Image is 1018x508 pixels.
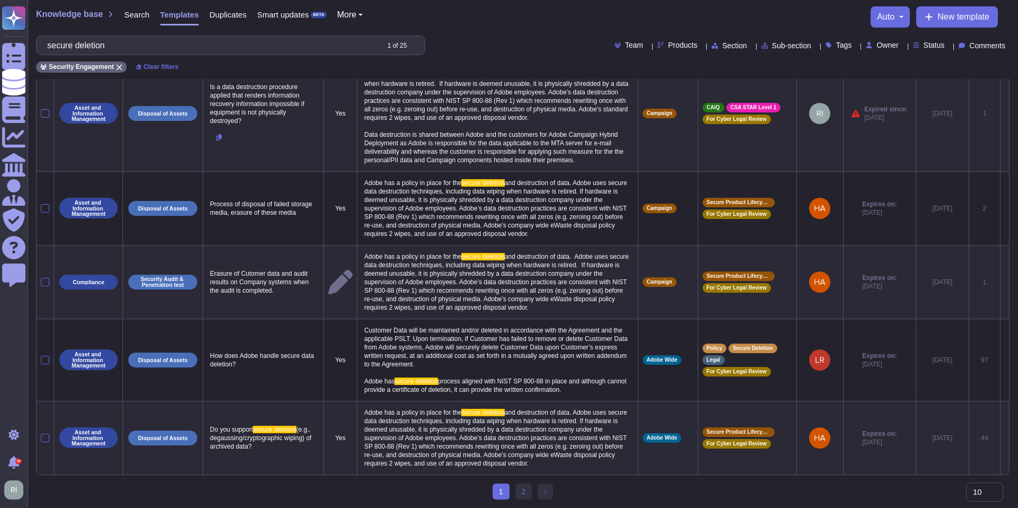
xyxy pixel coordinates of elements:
span: Campaign [647,111,672,116]
span: [DATE] [862,360,897,369]
span: Tags [836,41,852,49]
div: 2 [973,204,996,213]
div: BETA [311,12,326,18]
span: [DATE] [862,282,897,291]
span: Secure Product Lifecycle Standard [707,200,770,205]
span: Policy [707,346,722,351]
img: user [4,480,23,500]
span: Adobe has a policy in place for the [364,409,461,416]
span: [DATE] [933,110,953,117]
p: Yes [328,356,353,364]
input: Search by keywords [42,36,378,55]
span: Search [124,11,150,19]
p: Yes [328,109,353,118]
span: and destruction of data. Adobe uses secure data destruction techniques, including data wiping whe... [364,63,630,164]
span: Customer Data will be maintained and/or deleted in accordance with the Agreement and the applicab... [364,327,629,385]
span: and destruction of data. Adobe uses secure data destruction techniques, including data wiping whe... [364,179,629,238]
span: Expires on: [862,200,897,208]
span: 1 [493,484,510,500]
span: secure deletion [253,426,296,433]
span: For Cyber Legal Review [707,117,767,122]
p: Disposal of Assets [138,206,188,212]
p: Is a data destruction procedure applied that renders information recovery information impossible ... [207,80,319,128]
span: Security Engagement [49,64,114,70]
img: user [809,427,830,449]
span: [DATE] [933,434,953,442]
span: [DATE] [862,208,897,217]
a: 2 [515,484,532,500]
span: CAIQ [707,105,720,110]
span: Adobe has a policy in place for the [364,179,461,187]
span: Comments [969,42,1005,49]
span: More [337,11,356,19]
span: Secure Product Lifecycle Standard [707,274,770,279]
span: Adobe has a policy in place for the [364,253,461,260]
span: Expires on: [862,274,897,282]
span: Duplicates [209,11,247,19]
div: 9+ [15,458,22,465]
div: 97 [973,356,996,364]
span: › [544,487,547,496]
img: user [809,198,830,219]
p: Asset and Information Management [63,352,114,369]
span: For Cyber Legal Review [707,285,767,291]
span: [DATE] [933,205,953,212]
span: CSA STAR Level 1 [731,105,777,110]
span: Expired since: [864,105,908,113]
span: secure deletion [394,378,437,385]
img: user [809,349,830,371]
span: For Cyber Legal Review [707,369,767,374]
img: user [809,271,830,293]
p: Asset and Information Management [63,105,114,122]
div: 1 of 25 [388,42,407,49]
span: Campaign [647,279,672,285]
span: process aligned with NIST SP 800-88 in place and although cannot provide a certificate of deletio... [364,378,628,393]
span: auto [877,13,894,21]
span: [DATE] [862,438,897,446]
p: Disposal of Assets [138,357,188,363]
span: Legal [707,357,721,363]
p: Asset and Information Management [63,200,114,217]
img: user [809,103,830,124]
span: Smart updates [257,11,309,19]
span: Team [625,41,643,49]
span: Clear filters [144,64,179,70]
span: secure deletion [461,409,504,416]
span: Expires on: [862,352,897,360]
span: and destruction of data. Adobe uses secure data destruction techniques, including data wiping whe... [364,253,630,311]
span: Secure Deletion [733,346,773,351]
span: Section [722,42,747,49]
span: New template [937,13,989,21]
span: Owner [876,41,898,49]
span: and destruction of data. Adobe uses secure data destruction techniques, including data wiping whe... [364,409,629,467]
span: Adobe Wide [647,357,678,363]
div: 44 [973,434,996,442]
button: More [337,11,363,19]
p: Yes [328,204,353,213]
span: secure deletion [461,253,504,260]
p: Process of disposal of failed storage media, erasure of these media [207,197,319,220]
p: How does Adobe handle secure data deletion? [207,349,319,371]
span: [DATE] [864,113,908,122]
span: Knowledge base [36,10,103,19]
span: Secure Product Lifecycle Standard [707,430,770,435]
span: Sub-section [772,42,811,49]
span: [DATE] [933,356,953,364]
button: auto [877,13,903,21]
p: Asset and Information Management [63,430,114,446]
div: 1 [973,109,996,118]
p: Security Audit & Penetration test [132,276,194,287]
div: 1 [973,278,996,286]
span: [DATE] [933,278,953,286]
span: Expires on: [862,430,897,438]
p: Erasure of Cutomer data and audit results on Company systems when the audit is completed. [207,267,319,297]
button: New template [916,6,998,28]
button: user [2,478,31,502]
p: Yes [328,434,353,442]
span: (e.g., degaussing/cryptographic wiping) of archived data? [210,426,313,450]
span: secure deletion [461,179,504,187]
span: For Cyber Legal Review [707,441,767,446]
span: Templates [160,11,199,19]
span: Do you support [210,426,253,433]
p: Disposal of Assets [138,435,188,441]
